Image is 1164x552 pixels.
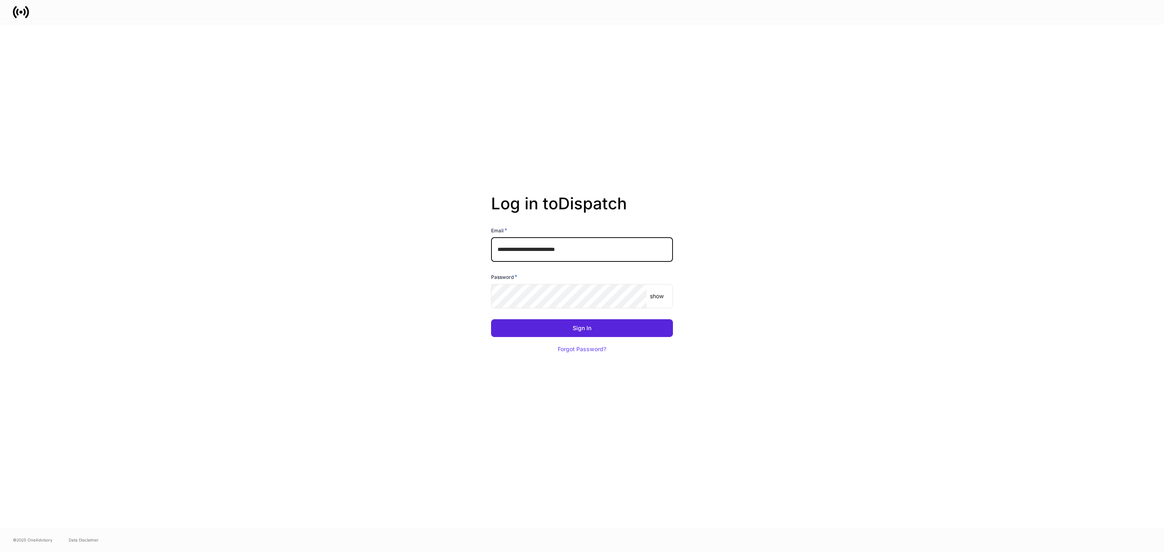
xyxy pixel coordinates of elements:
[573,325,591,331] div: Sign In
[13,537,53,543] span: © 2025 OneAdvisory
[491,319,673,337] button: Sign In
[491,273,517,281] h6: Password
[548,340,616,358] button: Forgot Password?
[491,226,507,234] h6: Email
[69,537,99,543] a: Data Disclaimer
[650,292,664,300] p: show
[558,346,606,352] div: Forgot Password?
[491,194,673,226] h2: Log in to Dispatch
